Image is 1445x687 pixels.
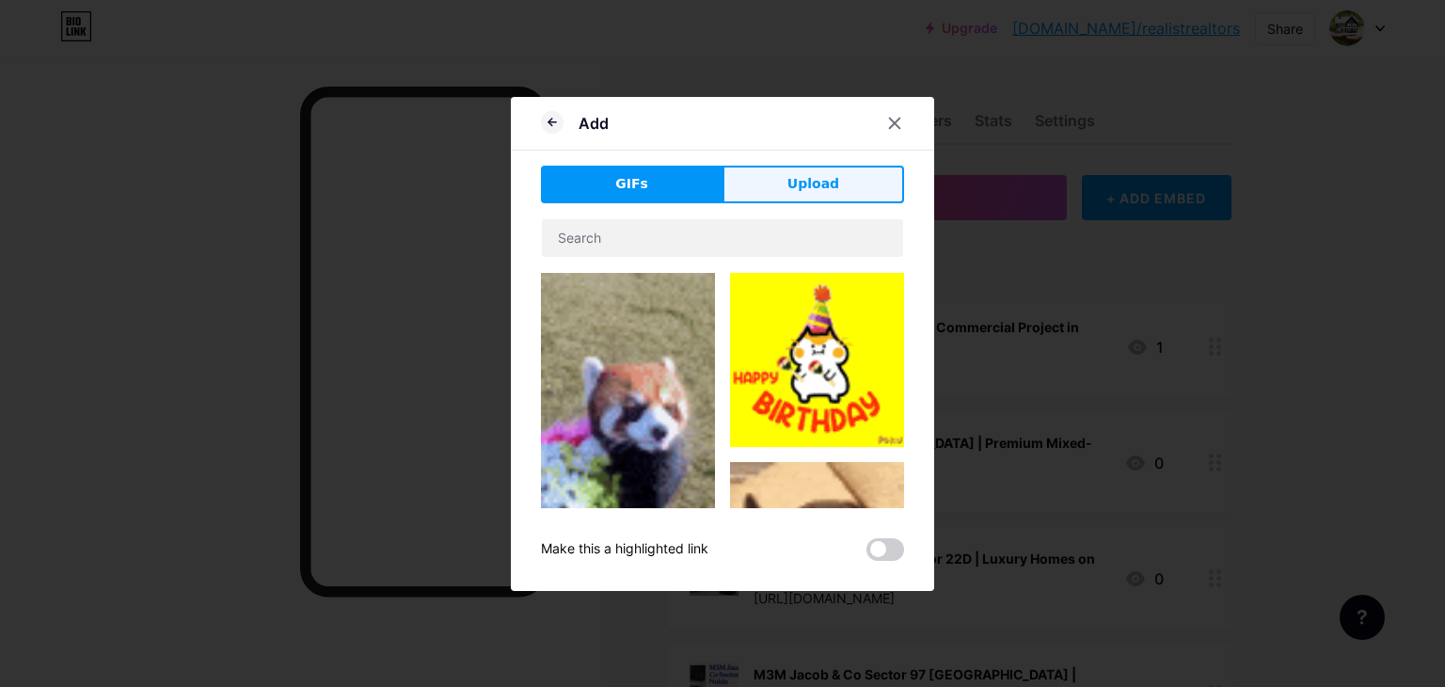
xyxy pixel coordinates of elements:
input: Search [542,219,903,257]
div: Add [579,112,609,135]
img: Gihpy [541,273,715,583]
span: GIFs [615,174,648,194]
button: Upload [722,166,904,203]
span: Upload [787,174,839,194]
div: Make this a highlighted link [541,538,708,561]
img: Gihpy [730,273,904,447]
button: GIFs [541,166,722,203]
